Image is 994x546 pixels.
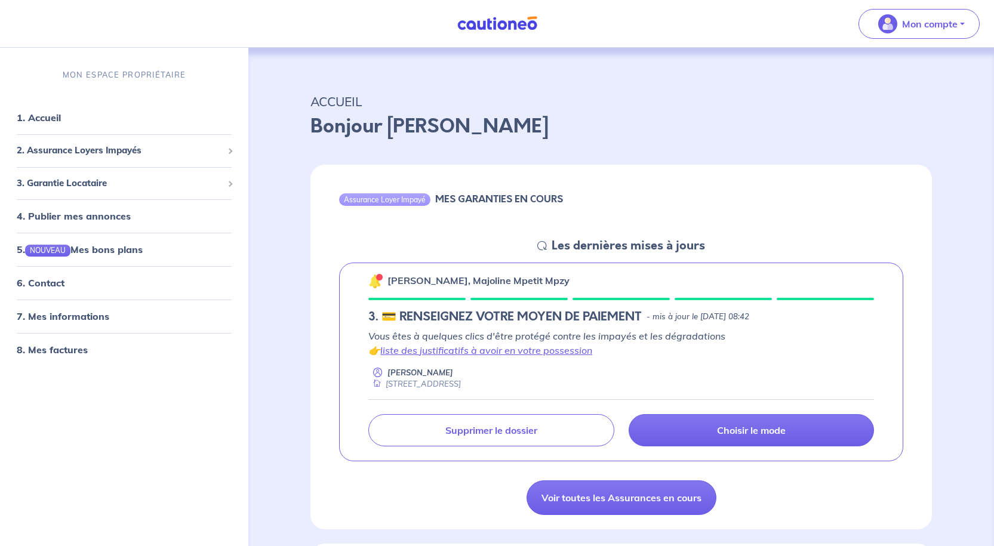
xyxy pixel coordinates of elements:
p: Choisir le mode [717,424,786,436]
a: 1. Accueil [17,112,61,124]
p: [PERSON_NAME], Majoline Mpetit Mpzy [387,273,570,288]
a: 7. Mes informations [17,310,109,322]
img: 🔔 [368,274,383,288]
a: Supprimer le dossier [368,414,614,446]
a: 6. Contact [17,277,64,289]
h5: Les dernières mises à jours [552,239,705,253]
p: Mon compte [902,17,958,31]
div: state: CHOOSE-BILLING, Context: NEW,NO-CERTIFICATE,RELATIONSHIP,LESSOR-DOCUMENTS [368,310,874,324]
div: Assurance Loyer Impayé [339,193,430,205]
img: illu_account_valid_menu.svg [878,14,897,33]
a: Voir toutes les Assurances en cours [527,480,716,515]
h6: MES GARANTIES EN COURS [435,193,563,205]
p: [PERSON_NAME] [387,367,453,378]
div: 8. Mes factures [5,338,244,362]
img: Cautioneo [453,16,542,31]
p: Bonjour [PERSON_NAME] [310,112,932,141]
div: 3. Garantie Locataire [5,171,244,195]
div: 4. Publier mes annonces [5,204,244,228]
p: Vous êtes à quelques clics d'être protégé contre les impayés et les dégradations 👉 [368,329,874,357]
p: Supprimer le dossier [445,424,537,436]
a: Choisir le mode [629,414,874,446]
span: 3. Garantie Locataire [17,176,223,190]
h5: 3. 💳 RENSEIGNEZ VOTRE MOYEN DE PAIEMENT [368,310,642,324]
div: 6. Contact [5,271,244,295]
div: 1. Accueil [5,106,244,129]
a: 8. Mes factures [17,344,88,356]
span: 2. Assurance Loyers Impayés [17,144,223,158]
div: 2. Assurance Loyers Impayés [5,139,244,162]
a: 4. Publier mes annonces [17,210,131,222]
div: 7. Mes informations [5,304,244,328]
a: liste des justificatifs à avoir en votre possession [380,344,592,356]
p: MON ESPACE PROPRIÉTAIRE [63,69,186,81]
a: 5.NOUVEAUMes bons plans [17,243,143,255]
div: [STREET_ADDRESS] [368,378,461,390]
p: - mis à jour le [DATE] 08:42 [647,311,749,323]
div: 5.NOUVEAUMes bons plans [5,237,244,261]
button: illu_account_valid_menu.svgMon compte [858,9,980,39]
p: ACCUEIL [310,91,932,112]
